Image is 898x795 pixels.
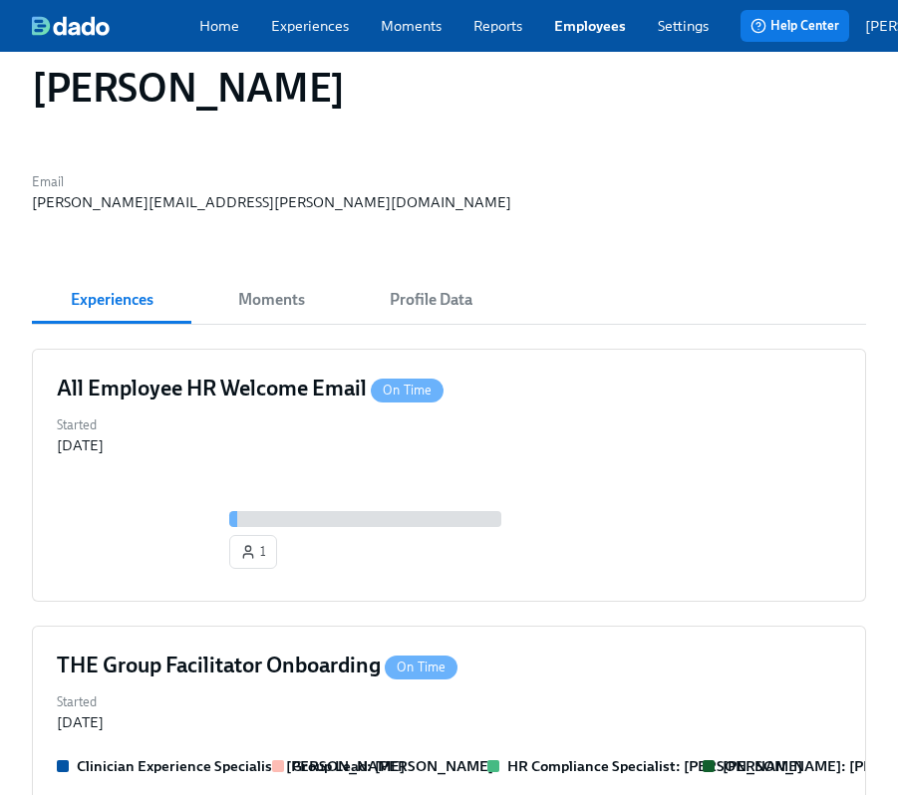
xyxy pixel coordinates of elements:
button: 1 [229,535,277,569]
strong: Group Lead: [PERSON_NAME] [292,757,493,775]
span: Help Center [750,16,839,36]
span: Experiences [44,286,179,314]
h4: THE Group Facilitator Onboarding [57,651,457,680]
a: Employees [554,16,626,36]
label: Started [57,415,104,435]
label: Started [57,692,104,712]
strong: HR Compliance Specialist: [PERSON_NAME] [507,757,802,775]
a: Moments [381,16,442,36]
div: [PERSON_NAME][EMAIL_ADDRESS][PERSON_NAME][DOMAIN_NAME] [32,192,511,212]
h4: All Employee HR Welcome Email [57,374,444,403]
div: [DATE] [57,435,104,455]
strong: Clinician Experience Specialist: [PERSON_NAME] [77,757,405,775]
img: dado [32,16,110,36]
span: Moments [203,286,339,314]
span: Profile Data [363,286,498,314]
span: 1 [240,542,266,562]
a: Experiences [271,16,349,36]
button: Help Center [741,10,849,42]
a: dado [32,16,199,36]
h1: [PERSON_NAME] [32,64,345,112]
span: On Time [371,383,444,397]
label: Email [32,172,511,192]
a: Settings [658,16,709,36]
a: Reports [473,16,522,36]
a: Home [199,16,239,36]
span: On Time [385,660,457,674]
div: [DATE] [57,712,104,732]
